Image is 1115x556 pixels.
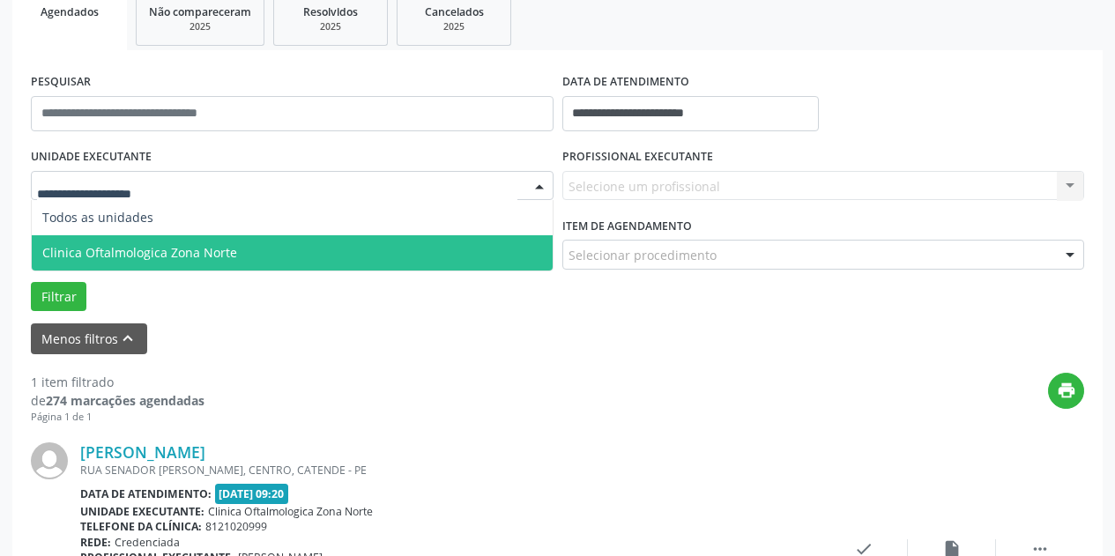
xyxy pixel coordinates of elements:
[562,69,689,96] label: DATA DE ATENDIMENTO
[42,244,237,261] span: Clinica Oftalmologica Zona Norte
[46,392,204,409] strong: 274 marcações agendadas
[31,69,91,96] label: PESQUISAR
[425,4,484,19] span: Cancelados
[80,486,212,501] b: Data de atendimento:
[80,519,202,534] b: Telefone da clínica:
[41,4,99,19] span: Agendados
[1048,373,1084,409] button: print
[149,20,251,33] div: 2025
[303,4,358,19] span: Resolvidos
[31,391,204,410] div: de
[31,282,86,312] button: Filtrar
[562,212,692,240] label: Item de agendamento
[410,20,498,33] div: 2025
[569,246,717,264] span: Selecionar procedimento
[208,504,373,519] span: Clinica Oftalmologica Zona Norte
[80,442,205,462] a: [PERSON_NAME]
[42,209,153,226] span: Todos as unidades
[205,519,267,534] span: 8121020999
[149,4,251,19] span: Não compareceram
[31,144,152,171] label: UNIDADE EXECUTANTE
[31,323,147,354] button: Menos filtroskeyboard_arrow_up
[31,410,204,425] div: Página 1 de 1
[80,463,820,478] div: RUA SENADOR [PERSON_NAME], CENTRO, CATENDE - PE
[80,535,111,550] b: Rede:
[31,373,204,391] div: 1 item filtrado
[215,484,289,504] span: [DATE] 09:20
[80,504,204,519] b: Unidade executante:
[31,442,68,479] img: img
[562,144,713,171] label: PROFISSIONAL EXECUTANTE
[118,329,138,348] i: keyboard_arrow_up
[286,20,375,33] div: 2025
[1057,381,1076,400] i: print
[115,535,180,550] span: Credenciada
